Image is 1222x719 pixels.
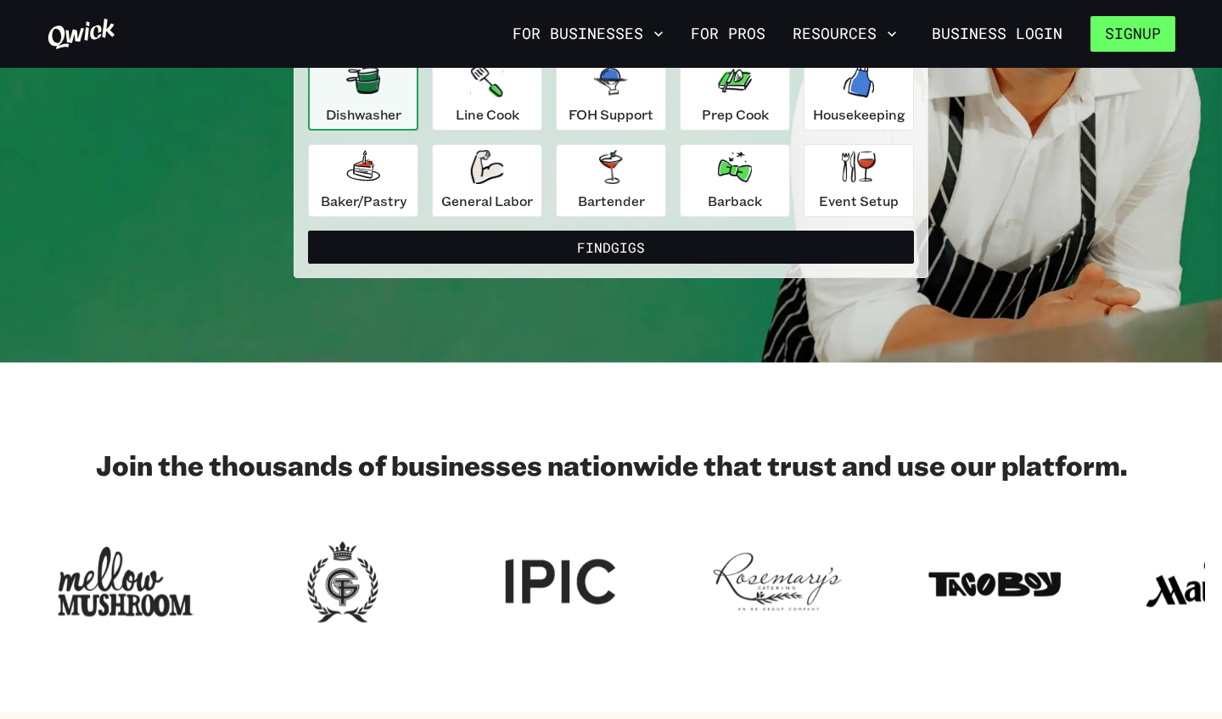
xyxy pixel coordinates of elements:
h2: Join the thousands of businesses nationwide that trust and use our platform. [47,448,1175,482]
button: Dishwasher [308,58,418,131]
button: Event Setup [804,144,914,217]
p: Baker/Pastry [321,191,406,211]
button: Line Cook [432,58,542,131]
p: Housekeeping [813,104,905,125]
a: Business Login [917,16,1077,52]
p: Event Setup [819,191,899,211]
img: Logo for Rosemary's Catering [709,536,845,627]
button: Prep Cook [680,58,790,131]
img: Logo for Georgian Terrace [275,536,411,627]
button: Barback [680,144,790,217]
p: General Labor [441,191,533,211]
button: Housekeeping [804,58,914,131]
button: FindGigs [308,231,914,265]
p: Dishwasher [326,104,401,125]
img: Logo for Taco Boy [927,536,1062,627]
button: General Labor [432,144,542,217]
p: Line Cook [456,104,519,125]
button: Signup [1090,16,1175,52]
button: FOH Support [556,58,666,131]
button: For Businesses [506,20,670,48]
img: Logo for Mellow Mushroom [58,536,193,627]
img: Logo for IPIC [492,536,628,627]
button: Resources [786,20,904,48]
button: Baker/Pastry [308,144,418,217]
button: Bartender [556,144,666,217]
p: Barback [708,191,762,211]
a: For Pros [684,20,772,48]
p: Prep Cook [702,104,769,125]
p: FOH Support [569,104,653,125]
p: Bartender [578,191,645,211]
